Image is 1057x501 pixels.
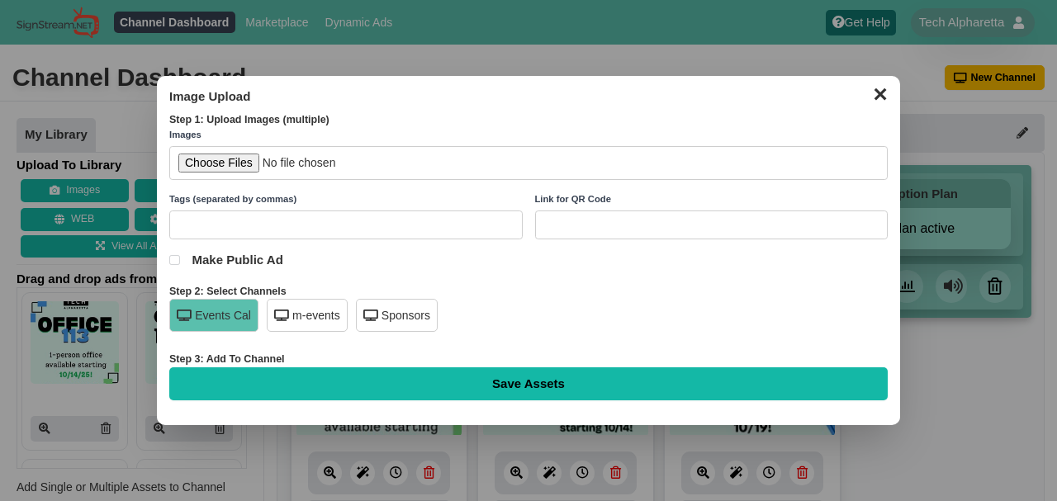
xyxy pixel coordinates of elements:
[356,299,438,332] div: Sponsors
[169,285,888,300] div: Step 2: Select Channels
[267,299,348,332] div: m-events
[169,113,888,128] div: Step 1: Upload Images (multiple)
[169,128,888,143] label: Images
[169,88,888,105] h3: Image Upload
[169,367,888,400] input: Save Assets
[864,80,896,105] button: ✕
[535,192,889,207] label: Link for QR Code
[169,255,180,266] input: Make Public Ad
[169,352,888,367] div: Step 3: Add To Channel
[169,192,523,207] label: Tags (separated by commas)
[169,252,888,268] label: Make Public Ad
[169,299,258,332] div: Events Cal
